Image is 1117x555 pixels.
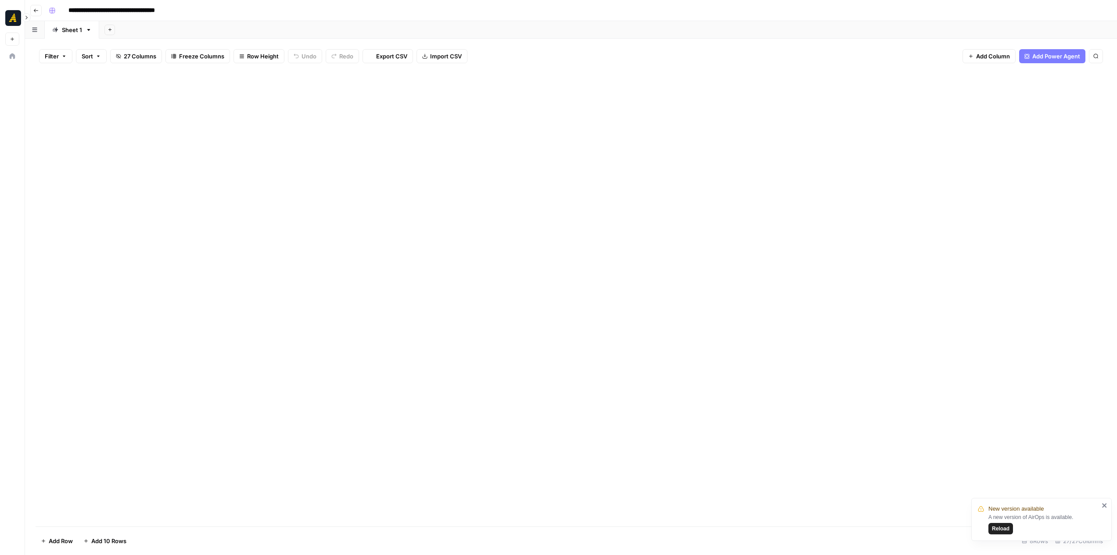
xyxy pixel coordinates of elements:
[288,49,322,63] button: Undo
[45,21,99,39] a: Sheet 1
[976,52,1010,61] span: Add Column
[124,52,156,61] span: 27 Columns
[78,534,132,548] button: Add 10 Rows
[363,49,413,63] button: Export CSV
[36,534,78,548] button: Add Row
[376,52,407,61] span: Export CSV
[326,49,359,63] button: Redo
[110,49,162,63] button: 27 Columns
[62,25,82,34] div: Sheet 1
[5,49,19,63] a: Home
[1032,52,1080,61] span: Add Power Agent
[988,505,1044,513] span: New version available
[5,7,19,29] button: Workspace: Marketers in Demand
[988,513,1099,534] div: A new version of AirOps is available.
[1019,49,1085,63] button: Add Power Agent
[417,49,467,63] button: Import CSV
[302,52,316,61] span: Undo
[82,52,93,61] span: Sort
[988,523,1013,534] button: Reload
[233,49,284,63] button: Row Height
[76,49,107,63] button: Sort
[1052,534,1106,548] div: 27/27 Columns
[1018,534,1052,548] div: 8 Rows
[963,49,1016,63] button: Add Column
[5,10,21,26] img: Marketers in Demand Logo
[247,52,279,61] span: Row Height
[992,525,1009,533] span: Reload
[339,52,353,61] span: Redo
[430,52,462,61] span: Import CSV
[179,52,224,61] span: Freeze Columns
[45,52,59,61] span: Filter
[165,49,230,63] button: Freeze Columns
[91,537,126,545] span: Add 10 Rows
[49,537,73,545] span: Add Row
[1102,502,1108,509] button: close
[39,49,72,63] button: Filter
